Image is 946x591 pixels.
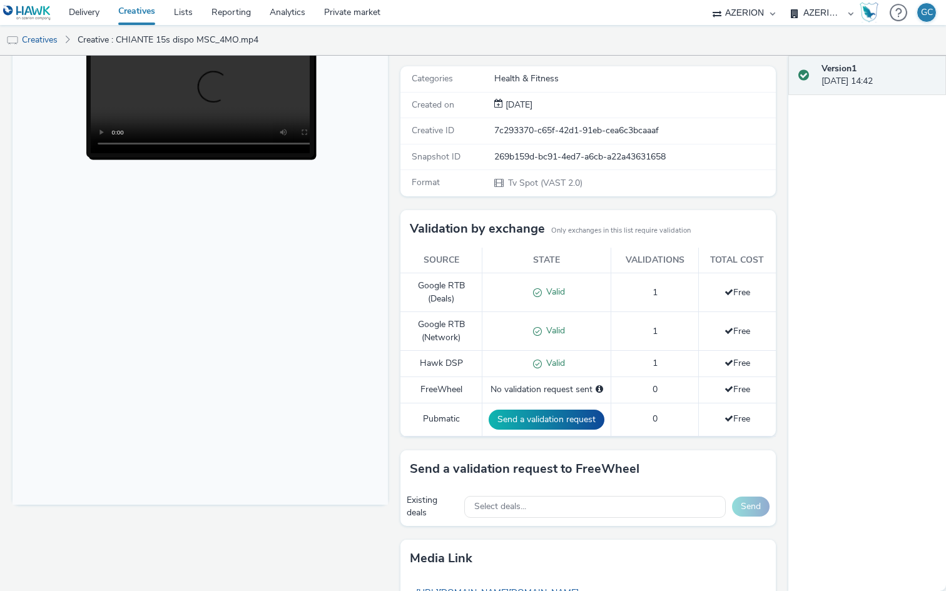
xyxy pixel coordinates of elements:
span: Free [725,413,750,425]
div: 269b159d-bc91-4ed7-a6cb-a22a43631658 [494,151,775,163]
button: Send [732,497,770,517]
span: 0 [653,383,658,395]
div: Health & Fitness [494,73,775,85]
span: Creative ID [412,124,454,136]
span: Snapshot ID [412,151,460,163]
td: Hawk DSP [400,351,482,377]
th: Total cost [698,248,776,273]
a: Hawk Academy [860,3,883,23]
h3: Validation by exchange [410,220,545,238]
span: [DATE] [503,99,532,111]
small: Only exchanges in this list require validation [551,226,691,236]
a: Creative : CHIANTE 15s dispo MSC_4MO.mp4 [71,25,265,55]
strong: Version 1 [821,63,857,74]
span: Tv Spot (VAST 2.0) [507,177,582,189]
td: FreeWheel [400,377,482,403]
img: Hawk Academy [860,3,878,23]
td: Google RTB (Network) [400,312,482,351]
td: Pubmatic [400,403,482,436]
span: Created on [412,99,454,111]
div: 7c293370-c65f-42d1-91eb-cea6c3bcaaaf [494,124,775,137]
h3: Media link [410,549,472,568]
h3: Send a validation request to FreeWheel [410,460,639,478]
span: Valid [542,357,565,369]
div: GC [921,3,933,22]
th: Validations [611,248,698,273]
div: No validation request sent [489,383,604,396]
span: Valid [542,325,565,336]
div: Please select a deal below and click on Send to send a validation request to FreeWheel. [596,383,603,396]
span: Select deals... [474,502,526,512]
span: Categories [412,73,453,84]
span: Format [412,176,440,188]
div: Creation 19 June 2025, 14:42 [503,99,532,111]
span: 1 [653,357,658,369]
img: undefined Logo [3,5,51,21]
span: Valid [542,286,565,298]
button: Send a validation request [489,410,604,430]
span: 0 [653,413,658,425]
span: Free [725,357,750,369]
div: Existing deals [407,494,458,520]
span: Free [725,383,750,395]
span: 1 [653,325,658,337]
span: 1 [653,286,658,298]
span: Free [725,325,750,337]
th: Source [400,248,482,273]
th: State [482,248,611,273]
img: tv [6,34,19,47]
div: [DATE] 14:42 [821,63,936,88]
td: Google RTB (Deals) [400,273,482,312]
span: Free [725,286,750,298]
